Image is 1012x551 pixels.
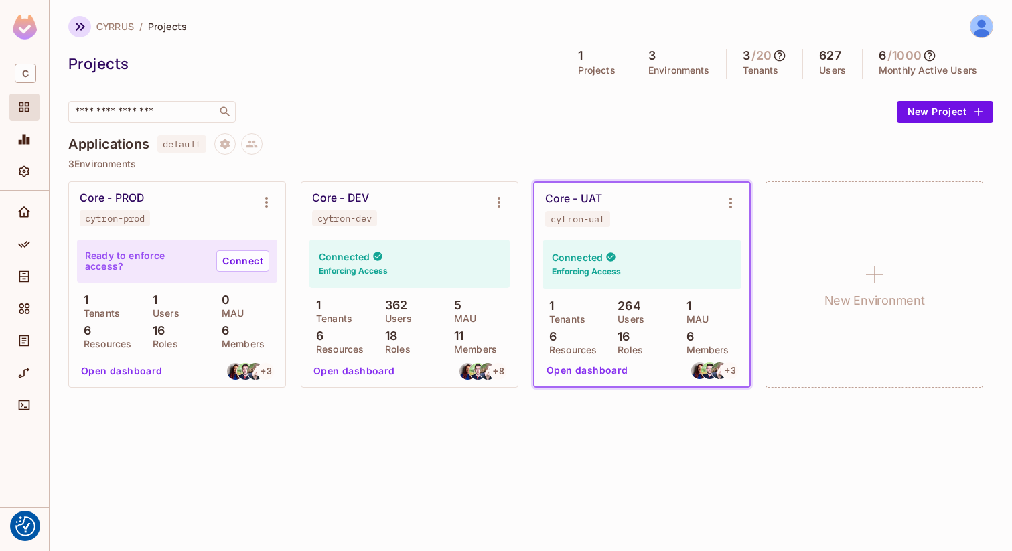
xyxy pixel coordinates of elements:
img: tomas.rejent@morosystems.cz [480,363,496,380]
a: Connect [216,250,269,272]
p: 6 [215,324,229,337]
img: martin.dulak@morosystems.cz [701,362,718,379]
span: + 3 [725,366,735,375]
p: 1 [77,293,88,307]
p: Resources [77,339,131,349]
p: Roles [378,344,411,355]
span: CYRRUS [96,20,134,33]
li: / [139,20,143,33]
img: Revisit consent button [15,516,35,536]
div: Core - UAT [545,192,602,206]
div: Directory [9,263,40,290]
p: Members [680,345,729,356]
span: Project settings [214,140,236,153]
p: Resources [309,344,364,355]
p: Members [215,339,265,349]
h5: 6 [879,49,886,62]
div: Elements [9,295,40,322]
p: 6 [309,329,323,343]
p: MAU [447,313,476,324]
span: + 3 [261,366,271,376]
p: 6 [543,330,557,343]
p: 16 [146,324,165,337]
p: 1 [543,299,554,313]
button: Environment settings [717,189,744,216]
div: Settings [9,158,40,185]
p: Projects [578,65,616,76]
div: Core - PROD [80,191,144,205]
div: Help & Updates [9,516,40,543]
span: Projects [148,20,187,33]
img: martin.dulak@morosystems.cz [469,363,486,380]
div: URL Mapping [9,360,40,386]
p: Tenants [309,313,352,324]
p: Tenants [77,308,120,319]
div: cytron-uat [551,214,605,224]
div: Audit Log [9,327,40,354]
p: 18 [378,329,397,343]
div: cytron-prod [85,213,145,224]
p: Tenants [543,314,585,325]
p: 16 [611,330,630,343]
img: michaela.sekaninova@morosystems.cz [227,363,244,380]
p: 11 [447,329,463,343]
h5: 1 [578,49,583,62]
h5: 627 [819,49,841,62]
div: Connect [9,392,40,418]
button: Open dashboard [541,360,634,381]
img: Antonín Lavička [970,15,993,37]
button: Environment settings [486,189,512,216]
div: Monitoring [9,126,40,153]
p: Users [611,314,644,325]
button: Consent Preferences [15,516,35,536]
p: 1 [146,293,157,307]
h5: / 20 [751,49,772,62]
p: Users [378,313,412,324]
img: martin.dulak@morosystems.cz [237,363,254,380]
h5: / 1000 [887,49,922,62]
div: Workspace: CYRRUS [9,58,40,88]
h5: 3 [648,49,656,62]
p: 3 Environments [68,159,993,169]
p: Roles [146,339,178,349]
p: 1 [309,299,321,312]
div: Projects [9,94,40,121]
img: michaela.sekaninova@morosystems.cz [459,363,476,380]
p: 0 [215,293,230,307]
span: default [157,135,206,153]
div: Home [9,199,40,226]
p: Roles [611,345,643,356]
h6: Enforcing Access [552,266,621,278]
button: New Project [897,101,993,123]
p: 5 [447,299,461,312]
p: Tenants [743,65,779,76]
p: MAU [215,308,244,319]
p: Users [146,308,179,319]
h4: Connected [319,250,370,263]
button: Open dashboard [308,360,401,382]
p: MAU [680,314,709,325]
h4: Connected [552,251,603,264]
h4: Applications [68,136,149,152]
p: Resources [543,345,597,356]
div: Projects [68,54,555,74]
p: 362 [378,299,408,312]
h6: Enforcing Access [319,265,388,277]
span: C [15,64,36,83]
img: tomas.rejent@morosystems.cz [247,363,264,380]
button: Environment settings [253,189,280,216]
p: 6 [77,324,91,337]
p: Members [447,344,497,355]
p: 6 [680,330,694,343]
button: Open dashboard [76,360,168,382]
p: Environments [648,65,710,76]
p: 264 [611,299,641,313]
img: michaela.sekaninova@morosystems.cz [691,362,708,379]
div: cytron-dev [317,213,372,224]
h5: 3 [743,49,750,62]
p: Monthly Active Users [879,65,977,76]
img: SReyMgAAAABJRU5ErkJggg== [13,15,37,40]
p: Ready to enforce access? [85,250,206,272]
span: + 8 [493,366,504,376]
img: tomas.rejent@morosystems.cz [711,362,728,379]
